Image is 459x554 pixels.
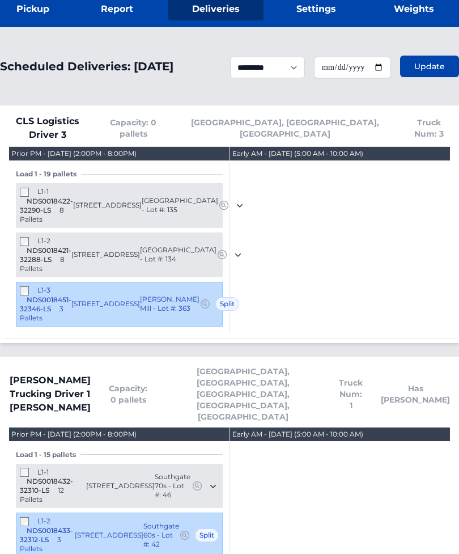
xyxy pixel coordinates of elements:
[9,374,91,415] span: [PERSON_NAME] Trucking Driver 1 [PERSON_NAME]
[180,117,390,140] span: [GEOGRAPHIC_DATA], [GEOGRAPHIC_DATA], [GEOGRAPHIC_DATA]
[195,529,219,543] span: Split
[20,305,63,323] span: 3 Pallets
[339,378,363,412] span: Truck Num: 1
[11,150,137,159] div: Prior PM - [DATE] (2:00PM - 8:00PM)
[37,468,49,477] span: L1-1
[37,237,50,246] span: L1-2
[155,473,192,500] span: Southgate 70s - Lot #: 46
[215,298,239,311] span: Split
[71,300,140,309] span: [STREET_ADDRESS]
[400,56,459,78] button: Update
[140,295,199,314] span: [PERSON_NAME] Mill - Lot #: 363
[20,527,73,544] span: NDS0018433-32312-LS
[11,430,137,439] div: Prior PM - [DATE] (2:00PM - 8:00PM)
[16,451,80,460] span: Load 1 - 15 pallets
[73,201,142,210] span: [STREET_ADDRESS]
[20,256,65,273] span: 8 Pallets
[86,482,155,491] span: [STREET_ADDRESS]
[20,197,73,215] span: NDS0018422-32290-LS
[409,117,450,140] span: Truck Num: 3
[20,477,73,495] span: NDS0018432-32310-LS
[37,517,50,526] span: L1-2
[20,487,64,504] span: 12 Pallets
[20,296,71,314] span: NDS0018451-32346-LS
[9,115,87,142] span: CLS Logistics Driver 3
[20,206,64,224] span: 8 Pallets
[105,117,162,140] span: Capacity: 0 pallets
[75,531,143,540] span: [STREET_ADDRESS]
[381,383,450,406] span: Has [PERSON_NAME]
[16,170,81,179] span: Load 1 - 19 pallets
[414,61,445,73] span: Update
[232,430,363,439] div: Early AM - [DATE] (5:00 AM - 10:00 AM)
[20,536,61,553] span: 3 Pallets
[37,286,50,295] span: L1-3
[20,247,71,264] span: NDS0018421-32288-LS
[37,188,49,196] span: L1-1
[71,251,140,260] span: [STREET_ADDRESS]
[109,383,147,406] span: Capacity: 0 pallets
[165,366,321,423] span: [GEOGRAPHIC_DATA], [GEOGRAPHIC_DATA], [GEOGRAPHIC_DATA], [GEOGRAPHIC_DATA], [GEOGRAPHIC_DATA]
[140,246,216,264] span: [GEOGRAPHIC_DATA] - Lot #: 134
[142,197,218,215] span: [GEOGRAPHIC_DATA] - Lot #: 135
[143,522,179,549] span: Southgate 60s - Lot #: 42
[232,150,363,159] div: Early AM - [DATE] (5:00 AM - 10:00 AM)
